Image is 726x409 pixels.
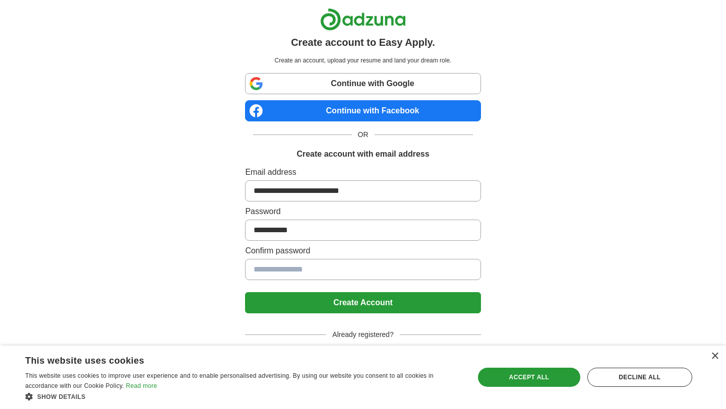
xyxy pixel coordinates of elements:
span: Show details [37,393,86,400]
button: Create Account [245,292,480,313]
div: Accept all [478,368,580,387]
a: Continue with Google [245,73,480,94]
div: Show details [25,391,461,401]
label: Email address [245,166,480,178]
span: Already registered? [326,329,399,340]
img: Adzuna logo [320,8,406,31]
div: This website uses cookies [25,352,436,367]
h1: Create account to Easy Apply. [291,35,435,50]
p: Create an account, upload your resume and land your dream role. [247,56,478,65]
span: OR [352,129,375,140]
span: This website uses cookies to improve user experience and to enable personalised advertising. By u... [25,372,434,389]
label: Confirm password [245,245,480,257]
label: Password [245,206,480,218]
div: Decline all [587,368,692,387]
a: Continue with Facebook [245,100,480,121]
h1: Create account with email address [296,148,429,160]
div: Close [711,353,718,360]
a: Read more, opens a new window [126,382,157,389]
